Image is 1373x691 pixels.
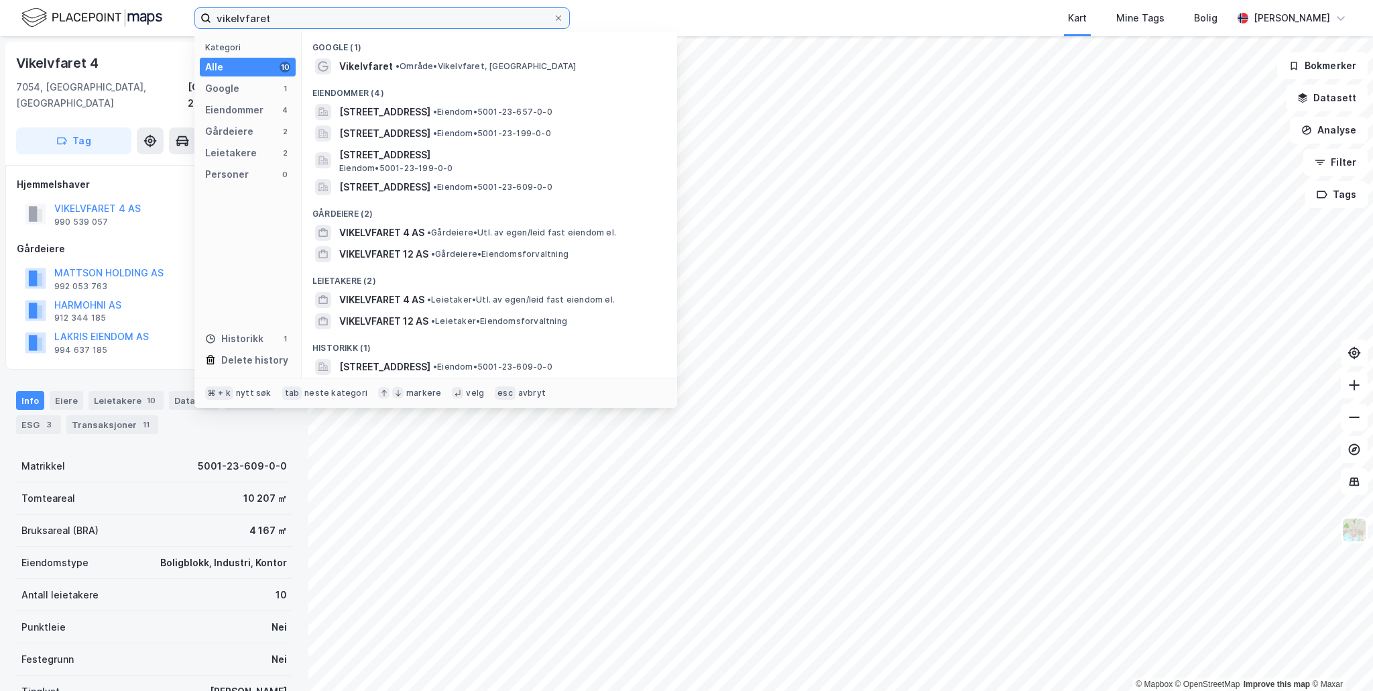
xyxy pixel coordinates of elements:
[339,163,453,174] span: Eiendom • 5001-23-199-0-0
[339,104,430,120] span: [STREET_ADDRESS]
[66,415,158,434] div: Transaksjoner
[280,148,290,158] div: 2
[339,359,430,375] span: [STREET_ADDRESS]
[272,619,287,635] div: Nei
[427,295,431,305] span: •
[16,79,188,111] div: 7054, [GEOGRAPHIC_DATA], [GEOGRAPHIC_DATA]
[433,182,437,192] span: •
[1175,680,1240,689] a: OpenStreetMap
[433,107,552,117] span: Eiendom • 5001-23-657-0-0
[205,59,223,75] div: Alle
[205,81,239,97] div: Google
[427,295,615,305] span: Leietaker • Utl. av egen/leid fast eiendom el.
[282,386,302,400] div: tab
[396,61,577,72] span: Område • Vikelvfaret, [GEOGRAPHIC_DATA]
[302,332,677,356] div: Historikk (1)
[427,227,431,237] span: •
[17,241,292,257] div: Gårdeiere
[339,313,428,329] span: VIKELVFARET 12 AS
[221,352,288,368] div: Delete history
[406,388,441,398] div: markere
[339,292,424,308] span: VIKELVFARET 4 AS
[1136,680,1173,689] a: Mapbox
[54,345,107,356] div: 994 637 185
[1290,117,1368,144] button: Analyse
[304,388,367,398] div: neste kategori
[302,265,677,289] div: Leietakere (2)
[339,125,430,142] span: [STREET_ADDRESS]
[88,391,164,410] div: Leietakere
[1116,10,1165,26] div: Mine Tags
[21,587,99,603] div: Antall leietakere
[433,182,552,193] span: Eiendom • 5001-23-609-0-0
[21,619,66,635] div: Punktleie
[54,313,106,323] div: 912 344 185
[339,225,424,241] span: VIKELVFARET 4 AS
[280,169,290,180] div: 0
[302,32,677,56] div: Google (1)
[280,62,290,72] div: 10
[54,217,108,227] div: 990 539 057
[433,107,437,117] span: •
[339,179,430,195] span: [STREET_ADDRESS]
[495,386,516,400] div: esc
[160,555,287,571] div: Boligblokk, Industri, Kontor
[433,128,551,139] span: Eiendom • 5001-23-199-0-0
[339,147,661,163] span: [STREET_ADDRESS]
[433,362,552,372] span: Eiendom • 5001-23-609-0-0
[302,198,677,222] div: Gårdeiere (2)
[21,490,75,507] div: Tomteareal
[431,316,435,326] span: •
[21,458,65,474] div: Matrikkel
[518,388,546,398] div: avbryt
[1306,627,1373,691] iframe: Chat Widget
[205,145,257,161] div: Leietakere
[54,281,107,292] div: 992 053 763
[243,490,287,507] div: 10 207 ㎡
[16,127,131,154] button: Tag
[1277,52,1368,79] button: Bokmerker
[280,333,290,344] div: 1
[280,126,290,137] div: 2
[1306,627,1373,691] div: Kontrollprogram for chat
[211,8,553,28] input: Søk på adresse, matrikkel, gårdeiere, leietakere eller personer
[466,388,484,398] div: velg
[431,249,569,260] span: Gårdeiere • Eiendomsforvaltning
[276,587,287,603] div: 10
[431,249,435,259] span: •
[188,79,292,111] div: [GEOGRAPHIC_DATA], 23/609
[198,458,287,474] div: 5001-23-609-0-0
[139,418,153,431] div: 11
[433,362,437,372] span: •
[205,102,263,118] div: Eiendommer
[272,651,287,668] div: Nei
[17,176,292,193] div: Hjemmelshaver
[1303,149,1368,176] button: Filter
[302,77,677,101] div: Eiendommer (4)
[144,394,158,407] div: 10
[280,83,290,94] div: 1
[1068,10,1087,26] div: Kart
[16,52,101,74] div: Vikelvfaret 4
[1244,680,1310,689] a: Improve this map
[427,227,616,238] span: Gårdeiere • Utl. av egen/leid fast eiendom el.
[21,651,74,668] div: Festegrunn
[1341,517,1367,543] img: Z
[16,391,44,410] div: Info
[1194,10,1217,26] div: Bolig
[205,331,263,347] div: Historikk
[205,166,249,182] div: Personer
[1286,85,1368,111] button: Datasett
[1305,181,1368,208] button: Tags
[205,386,233,400] div: ⌘ + k
[205,123,253,140] div: Gårdeiere
[396,61,400,71] span: •
[280,105,290,115] div: 4
[249,523,287,539] div: 4 167 ㎡
[21,6,162,30] img: logo.f888ab2527a4732fd821a326f86c7f29.svg
[236,388,272,398] div: nytt søk
[339,246,428,262] span: VIKELVFARET 12 AS
[1254,10,1330,26] div: [PERSON_NAME]
[21,523,99,539] div: Bruksareal (BRA)
[42,418,56,431] div: 3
